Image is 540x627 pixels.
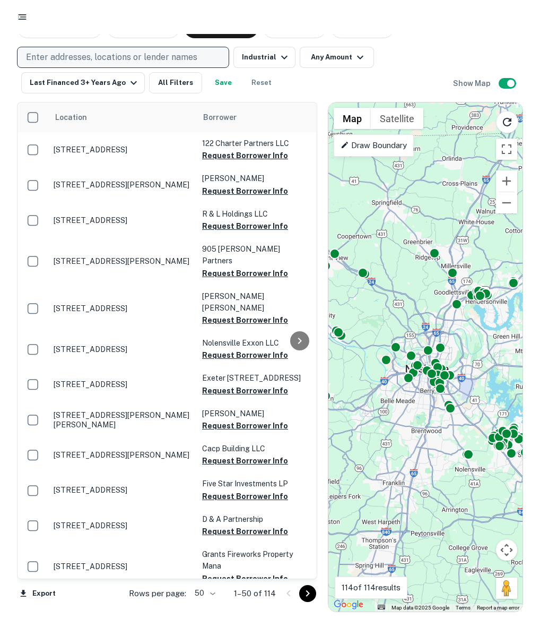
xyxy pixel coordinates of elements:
p: Exeter [STREET_ADDRESS] [202,372,308,384]
button: Keyboard shortcuts [378,605,385,609]
p: [STREET_ADDRESS] [54,485,191,495]
p: Grants Fireworks Property Mana [202,548,308,572]
a: Terms (opens in new tab) [456,605,471,611]
span: Map data ©2025 Google [391,605,449,611]
button: Request Borrower Info [202,349,288,362]
button: Request Borrower Info [202,149,288,162]
p: [STREET_ADDRESS] [54,380,191,389]
button: Industrial [233,47,295,68]
iframe: Chat Widget [487,542,540,593]
img: Google [331,598,366,612]
p: [STREET_ADDRESS][PERSON_NAME] [54,180,191,190]
p: Draw Boundary [341,139,407,152]
button: Enter addresses, locations or lender names [17,47,229,68]
button: Request Borrower Info [202,572,288,585]
button: Request Borrower Info [202,419,288,432]
a: Report a map error [477,605,519,611]
button: Export [17,586,58,602]
p: 114 of 114 results [342,581,400,594]
button: Zoom out [496,192,517,213]
div: Last Financed 3+ Years Ago [30,76,140,89]
a: Open this area in Google Maps (opens a new window) [331,598,366,612]
p: [STREET_ADDRESS] [54,521,191,530]
p: [STREET_ADDRESS][PERSON_NAME] [54,256,191,266]
button: Request Borrower Info [202,490,288,503]
p: [PERSON_NAME] [202,173,308,184]
button: All Filters [149,72,202,93]
button: Request Borrower Info [202,454,288,467]
button: Request Borrower Info [202,384,288,397]
button: Request Borrower Info [202,267,288,280]
p: [STREET_ADDRESS] [54,562,191,571]
span: Location [55,111,101,124]
p: [STREET_ADDRESS] [54,216,191,225]
p: Enter addresses, locations or lender names [26,51,197,64]
p: [STREET_ADDRESS][PERSON_NAME] [54,450,191,460]
p: 122 Charter Partners LLC [202,138,308,149]
div: 0 0 [328,102,522,612]
p: [STREET_ADDRESS][PERSON_NAME][PERSON_NAME] [54,410,191,430]
button: Save your search to get updates of matches that match your search criteria. [206,72,240,93]
button: Reset [245,72,278,93]
p: [STREET_ADDRESS] [54,345,191,354]
th: Location [48,102,197,132]
button: Go to next page [299,585,316,602]
button: Zoom in [496,170,517,192]
button: Any Amount [300,47,374,68]
button: Reload search area [496,111,518,133]
p: Rows per page: [129,587,186,600]
p: [PERSON_NAME] [202,408,308,419]
p: Five Star Investments LP [202,478,308,489]
p: [STREET_ADDRESS] [54,304,191,313]
p: D & A Partnership [202,513,308,525]
p: [STREET_ADDRESS] [54,145,191,154]
button: Request Borrower Info [202,220,288,233]
p: 1–50 of 114 [234,587,276,600]
div: 50 [190,586,217,601]
p: Cacp Building LLC [202,443,308,454]
span: Borrower [203,111,237,124]
button: Toggle fullscreen view [496,139,517,160]
button: Request Borrower Info [202,185,288,197]
p: 905 [PERSON_NAME] Partners [202,243,308,267]
button: Show street map [334,108,371,129]
h6: Show Map [453,78,492,89]
button: Map camera controls [496,539,517,561]
p: Nolensville Exxon LLC [202,337,308,349]
button: Request Borrower Info [202,525,288,538]
button: Last Financed 3+ Years Ago [21,72,145,93]
th: Borrower [197,102,313,132]
p: [PERSON_NAME] [PERSON_NAME] [202,290,308,314]
button: Request Borrower Info [202,314,288,327]
button: Show satellite imagery [371,108,423,129]
p: R & L Holdings LLC [202,208,308,220]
